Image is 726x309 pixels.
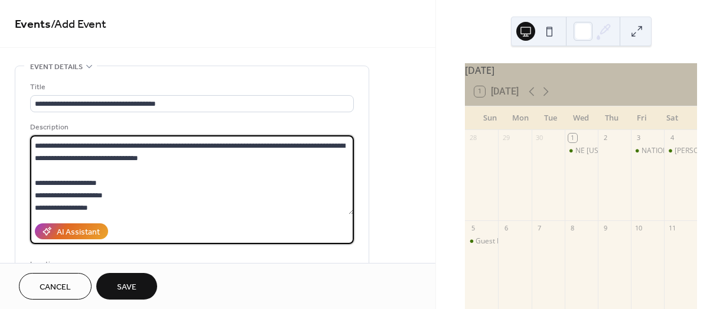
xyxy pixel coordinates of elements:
div: Mon [505,106,536,130]
div: 8 [568,224,577,233]
div: Guest Preacher Peter Wetendorf @ Valier Baptist Church [465,236,498,246]
div: 5 [468,224,477,233]
div: Fri [627,106,657,130]
div: 29 [502,134,510,142]
div: Thu [596,106,627,130]
div: Sun [474,106,505,130]
div: 11 [668,224,676,233]
div: 2 [601,134,610,142]
div: Sat [657,106,688,130]
div: Description [30,121,351,134]
a: Events [15,13,51,36]
div: 28 [468,134,477,142]
button: Cancel [19,273,92,300]
div: Hunter's Retreat at Grace Bible- Miles City, MT [664,146,697,156]
div: NATIONAL SPEAKER EVENT FOR PASTORS - Helena, MT [631,146,664,156]
div: 3 [634,134,643,142]
div: 10 [634,224,643,233]
span: Cancel [40,281,71,294]
div: Guest Preacher [PERSON_NAME] @ [DEMOGRAPHIC_DATA] [476,236,672,246]
div: NE Wyoming Fields of Faith [565,146,598,156]
div: NE [US_STATE] Fields of Faith [575,146,672,156]
div: 6 [502,224,510,233]
div: Tue [535,106,566,130]
div: Wed [566,106,597,130]
div: 30 [535,134,544,142]
button: AI Assistant [35,223,108,239]
div: 9 [601,224,610,233]
div: [DATE] [465,63,697,77]
span: Save [117,281,136,294]
div: Title [30,81,351,93]
div: Location [30,258,351,271]
span: / Add Event [51,13,106,36]
div: 7 [535,224,544,233]
div: 1 [568,134,577,142]
span: Event details [30,61,83,73]
div: AI Assistant [57,226,100,239]
div: 4 [668,134,676,142]
button: Save [96,273,157,300]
